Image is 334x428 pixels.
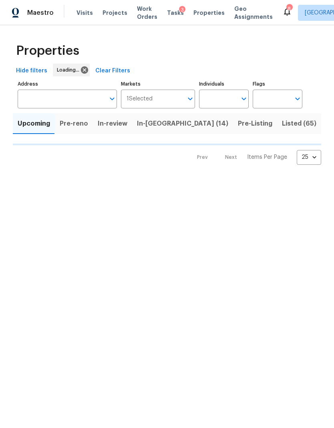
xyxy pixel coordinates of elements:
p: Items Per Page [247,153,287,161]
button: Clear Filters [92,64,133,78]
span: Pre-Listing [238,118,272,129]
button: Open [107,93,118,104]
button: Hide filters [13,64,50,78]
div: 25 [297,147,321,168]
label: Flags [253,82,302,86]
span: 1 Selected [127,96,153,102]
button: Open [292,93,303,104]
span: Hide filters [16,66,47,76]
label: Markets [121,82,195,86]
span: In-review [98,118,127,129]
span: Work Orders [137,5,157,21]
div: Loading... [53,64,90,76]
button: Open [185,93,196,104]
span: Upcoming [18,118,50,129]
span: Maestro [27,9,54,17]
span: Properties [193,9,225,17]
div: 3 [179,6,185,14]
span: Geo Assignments [234,5,273,21]
span: In-[GEOGRAPHIC_DATA] (14) [137,118,228,129]
div: 8 [286,5,292,13]
span: Properties [16,47,79,55]
span: Visits [76,9,93,17]
button: Open [238,93,249,104]
label: Individuals [199,82,249,86]
span: Pre-reno [60,118,88,129]
span: Loading... [57,66,82,74]
span: Listed (65) [282,118,316,129]
label: Address [18,82,117,86]
span: Projects [103,9,127,17]
nav: Pagination Navigation [189,150,321,165]
span: Tasks [167,10,184,16]
span: Clear Filters [95,66,130,76]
